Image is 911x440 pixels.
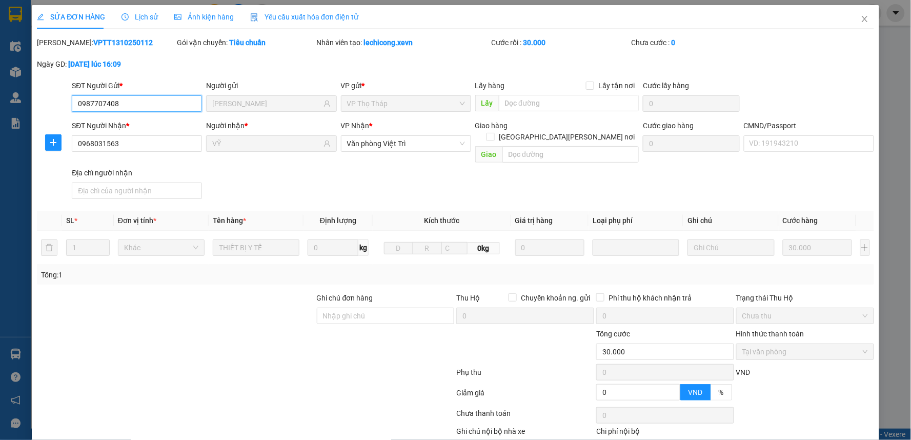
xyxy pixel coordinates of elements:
input: VD: Bàn, Ghế [213,239,299,256]
span: [GEOGRAPHIC_DATA][PERSON_NAME] nơi [495,131,639,143]
input: Địa chỉ của người nhận [72,183,202,199]
span: Giá trị hàng [515,216,553,225]
input: Tên người nhận [212,138,321,149]
input: Ghi Chú [687,239,774,256]
div: Gói vận chuyển: [177,37,315,48]
button: plus [45,134,62,151]
span: Chưa thu [742,308,868,324]
span: Lấy [475,95,499,111]
div: Giảm giá [455,387,595,405]
input: C [441,242,468,254]
b: Tiêu chuẩn [229,38,266,47]
li: Hotline: 19001155 [96,38,429,51]
span: SỬA ĐƠN HÀNG [37,13,105,21]
span: Giao hàng [475,122,508,130]
button: delete [41,239,57,256]
th: Ghi chú [683,211,778,231]
div: [PERSON_NAME]: [37,37,175,48]
input: R [413,242,442,254]
span: VP Nhận [341,122,370,130]
div: Trạng thái Thu Hộ [736,292,874,304]
input: Dọc đường [499,95,639,111]
input: 0 [783,239,853,256]
button: Close [851,5,879,34]
div: Cước rồi : [492,37,630,48]
span: Lấy hàng [475,82,505,90]
span: clock-circle [122,13,129,21]
span: edit [37,13,44,21]
label: Hình thức thanh toán [736,330,804,338]
span: user [323,100,331,107]
span: Cước hàng [783,216,818,225]
b: 0 [671,38,675,47]
div: Tổng: 1 [41,269,352,281]
span: Giao [475,146,502,163]
input: Cước lấy hàng [643,95,740,112]
span: plus [46,138,61,147]
span: Đơn vị tính [118,216,156,225]
span: Phí thu hộ khách nhận trả [604,292,696,304]
span: Thu Hộ [456,294,480,302]
th: Loại phụ phí [589,211,683,231]
span: close [861,15,869,23]
span: Ảnh kiện hàng [174,13,234,21]
input: D [384,242,413,254]
div: Người gửi [206,80,336,91]
div: Địa chỉ người nhận [72,167,202,178]
span: Định lượng [320,216,356,225]
span: 0kg [468,242,500,254]
li: Số 10 ngõ 15 Ngọc Hồi, [PERSON_NAME], [GEOGRAPHIC_DATA] [96,25,429,38]
b: lechicong.xevn [364,38,413,47]
span: Lấy tận nơi [594,80,639,91]
input: 0 [515,239,585,256]
span: % [719,388,724,396]
input: Tên người gửi [212,98,321,109]
label: Ghi chú đơn hàng [317,294,373,302]
span: Văn phòng Việt Trì [347,136,465,151]
span: Yêu cầu xuất hóa đơn điện tử [250,13,358,21]
span: VND [736,368,751,376]
label: Cước lấy hàng [643,82,689,90]
span: Khác [124,240,198,255]
div: Phụ thu [455,367,595,385]
div: Người nhận [206,120,336,131]
div: Chưa thanh toán [455,408,595,426]
span: Lịch sử [122,13,158,21]
span: Tổng cước [596,330,630,338]
div: Chưa cước : [631,37,769,48]
span: picture [174,13,181,21]
img: icon [250,13,258,22]
input: Cước giao hàng [643,135,740,152]
div: SĐT Người Nhận [72,120,202,131]
b: GỬI : Văn phòng Việt Trì [13,74,166,91]
input: Dọc đường [502,146,639,163]
span: VP Thọ Tháp [347,96,465,111]
span: VND [689,388,703,396]
span: Tên hàng [213,216,246,225]
div: VP gửi [341,80,471,91]
label: Cước giao hàng [643,122,694,130]
button: plus [860,239,870,256]
b: 30.000 [523,38,546,47]
b: [DATE] lúc 16:09 [68,60,121,68]
span: SL [66,216,74,225]
input: Ghi chú đơn hàng [317,308,455,324]
span: user [323,140,331,147]
div: Nhân viên tạo: [317,37,490,48]
div: Ngày GD: [37,58,175,70]
span: kg [358,239,369,256]
span: Kích thước [424,216,459,225]
span: Tại văn phòng [742,344,868,359]
span: Chuyển khoản ng. gửi [517,292,594,304]
div: SĐT Người Gửi [72,80,202,91]
img: logo.jpg [13,13,64,64]
b: VPTT1310250112 [93,38,153,47]
div: CMND/Passport [744,120,874,131]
